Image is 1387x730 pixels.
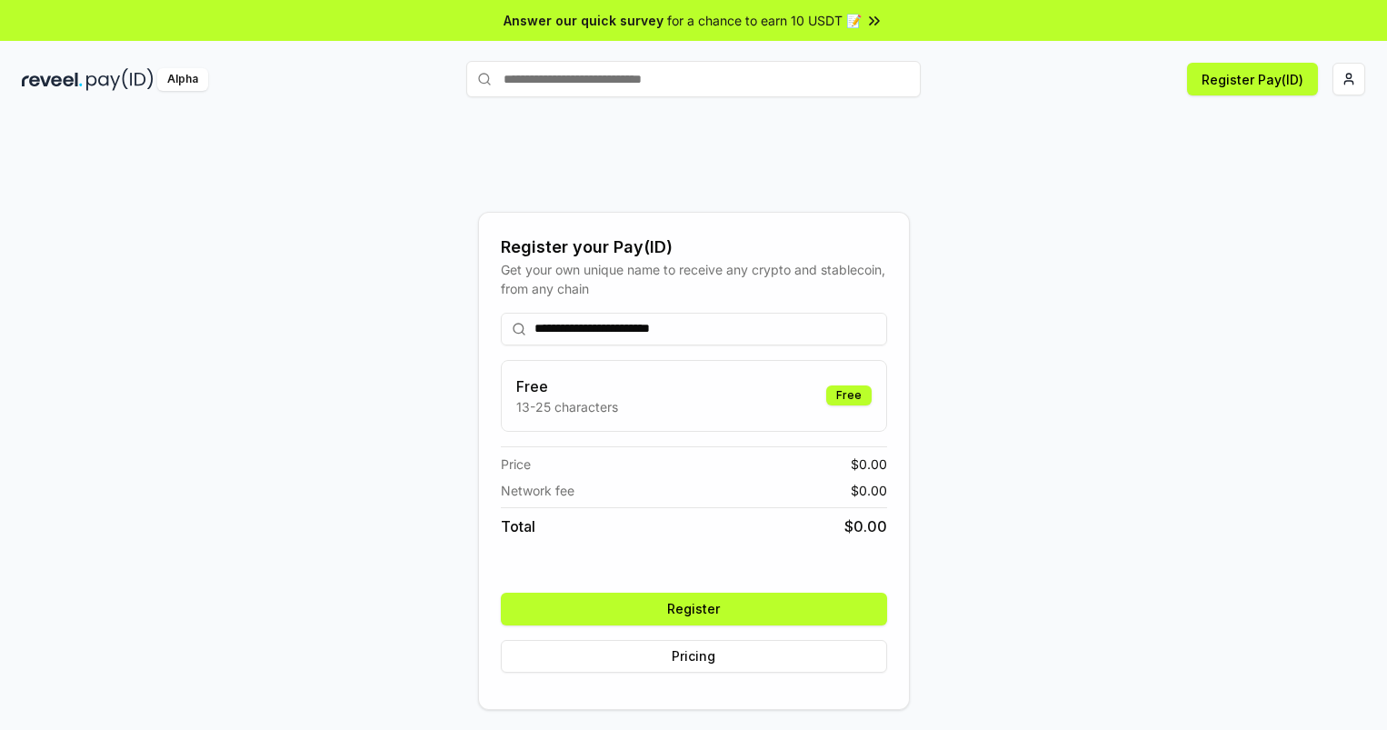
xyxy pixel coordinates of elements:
[501,260,887,298] div: Get your own unique name to receive any crypto and stablecoin, from any chain
[501,481,574,500] span: Network fee
[157,68,208,91] div: Alpha
[501,455,531,474] span: Price
[851,481,887,500] span: $ 0.00
[851,455,887,474] span: $ 0.00
[844,515,887,537] span: $ 0.00
[22,68,83,91] img: reveel_dark
[826,385,872,405] div: Free
[667,11,862,30] span: for a chance to earn 10 USDT 📝
[501,515,535,537] span: Total
[501,593,887,625] button: Register
[86,68,154,91] img: pay_id
[516,397,618,416] p: 13-25 characters
[1187,63,1318,95] button: Register Pay(ID)
[501,640,887,673] button: Pricing
[516,375,618,397] h3: Free
[501,235,887,260] div: Register your Pay(ID)
[504,11,664,30] span: Answer our quick survey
